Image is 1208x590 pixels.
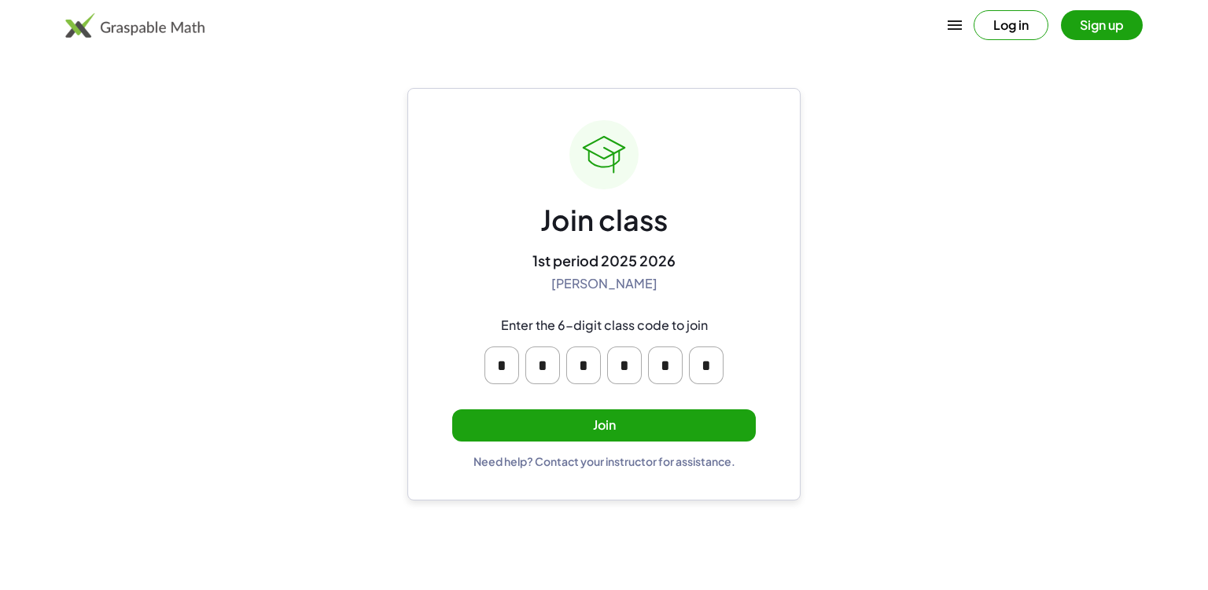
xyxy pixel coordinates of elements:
div: [PERSON_NAME] [551,276,657,292]
div: Join class [540,202,668,239]
button: Log in [974,10,1048,40]
button: Sign up [1061,10,1143,40]
div: 1st period 2025 2026 [532,251,676,269]
div: Need help? Contact your instructor for assistance. [473,454,735,468]
div: Enter the 6-digit class code to join [501,317,708,334]
button: Join [452,409,756,442]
